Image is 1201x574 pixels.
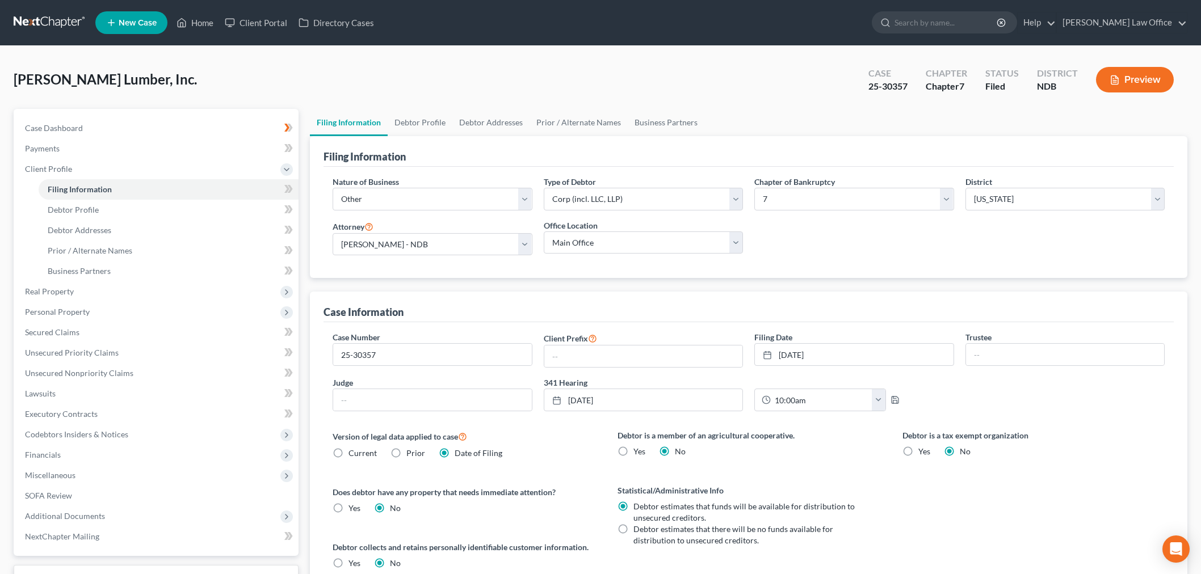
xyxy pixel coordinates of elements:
[348,558,360,568] span: Yes
[959,81,964,91] span: 7
[530,109,628,136] a: Prior / Alternate Names
[333,389,532,411] input: --
[171,12,219,33] a: Home
[544,176,596,188] label: Type of Debtor
[25,348,119,357] span: Unsecured Priority Claims
[16,138,299,159] a: Payments
[48,184,112,194] span: Filing Information
[771,389,872,411] input: -- : --
[324,150,406,163] div: Filing Information
[965,176,992,188] label: District
[16,363,299,383] a: Unsecured Nonpriority Claims
[754,176,835,188] label: Chapter of Bankruptcy
[1162,535,1190,563] div: Open Intercom Messenger
[16,383,299,404] a: Lawsuits
[25,511,105,521] span: Additional Documents
[39,261,299,281] a: Business Partners
[219,12,293,33] a: Client Portal
[119,19,157,27] span: New Case
[538,377,960,389] label: 341 Hearing
[754,331,792,343] label: Filing Date
[25,164,72,174] span: Client Profile
[390,558,401,568] span: No
[544,331,597,345] label: Client Prefix
[960,446,971,456] span: No
[406,448,425,458] span: Prior
[452,109,530,136] a: Debtor Addresses
[25,470,75,480] span: Miscellaneous
[1096,67,1174,92] button: Preview
[333,429,595,443] label: Version of legal data applied to case
[755,344,954,365] a: [DATE]
[544,389,743,411] a: [DATE]
[633,524,833,545] span: Debtor estimates that there will be no funds available for distribution to unsecured creditors.
[388,109,452,136] a: Debtor Profile
[16,404,299,424] a: Executory Contracts
[25,491,72,500] span: SOFA Review
[868,67,908,80] div: Case
[985,80,1019,93] div: Filed
[48,205,99,214] span: Debtor Profile
[628,109,704,136] a: Business Partners
[333,176,399,188] label: Nature of Business
[25,429,128,439] span: Codebtors Insiders & Notices
[16,322,299,343] a: Secured Claims
[16,118,299,138] a: Case Dashboard
[1057,12,1187,33] a: [PERSON_NAME] Law Office
[333,344,532,365] input: Enter case number...
[985,67,1019,80] div: Status
[333,541,595,553] label: Debtor collects and retains personally identifiable customer information.
[926,67,967,80] div: Chapter
[48,266,111,276] span: Business Partners
[675,446,686,456] span: No
[25,143,60,153] span: Payments
[918,446,930,456] span: Yes
[544,220,598,231] label: Office Location
[39,179,299,200] a: Filing Information
[333,331,380,343] label: Case Number
[25,368,133,378] span: Unsecured Nonpriority Claims
[25,409,98,419] span: Executory Contracts
[902,429,1165,441] label: Debtor is a tax exempt organization
[39,240,299,261] a: Prior / Alternate Names
[868,80,908,93] div: 25-30357
[348,503,360,513] span: Yes
[25,123,83,133] span: Case Dashboard
[25,286,74,296] span: Real Property
[310,109,388,136] a: Filing Information
[25,307,90,316] span: Personal Property
[926,80,967,93] div: Chapter
[25,327,79,337] span: Secured Claims
[1037,80,1078,93] div: NDB
[39,200,299,220] a: Debtor Profile
[633,501,855,522] span: Debtor estimates that funds will be available for distribution to unsecured creditors.
[293,12,380,33] a: Directory Cases
[48,225,111,235] span: Debtor Addresses
[966,344,1165,365] input: --
[25,450,61,459] span: Financials
[16,486,299,506] a: SOFA Review
[455,448,502,458] span: Date of Filing
[39,220,299,240] a: Debtor Addresses
[48,246,132,255] span: Prior / Alternate Names
[25,531,99,541] span: NextChapter Mailing
[16,526,299,547] a: NextChapter Mailing
[16,343,299,363] a: Unsecured Priority Claims
[544,345,743,367] input: --
[14,71,197,87] span: [PERSON_NAME] Lumber, Inc.
[25,389,56,398] span: Lawsuits
[633,446,645,456] span: Yes
[965,331,992,343] label: Trustee
[324,305,404,319] div: Case Information
[390,503,401,513] span: No
[333,377,353,389] label: Judge
[618,429,880,441] label: Debtor is a member of an agricultural cooperative.
[895,12,998,33] input: Search by name...
[333,220,373,233] label: Attorney
[333,486,595,498] label: Does debtor have any property that needs immediate attention?
[1018,12,1056,33] a: Help
[348,448,377,458] span: Current
[618,484,880,496] label: Statistical/Administrative Info
[1037,67,1078,80] div: District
